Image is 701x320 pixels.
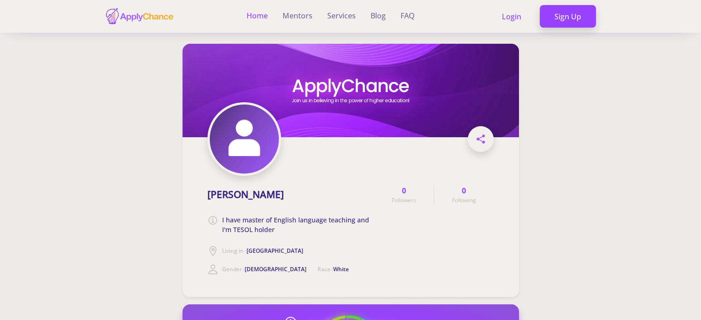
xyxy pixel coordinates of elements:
span: 0 [462,185,466,196]
a: 0Following [434,185,493,204]
span: [DEMOGRAPHIC_DATA] [245,265,306,273]
span: Race : [318,265,349,273]
img: Mandana Jovaricover image [183,44,519,137]
h1: [PERSON_NAME] [207,189,284,200]
span: Living in : [222,247,303,255]
a: Login [487,5,536,28]
img: applychance logo [105,7,174,25]
span: Followers [392,196,416,204]
span: White [333,265,349,273]
img: Mandana Jovariavatar [210,105,279,174]
span: I have master of English language teaching and I'm TESOL holder [222,215,374,234]
span: Gender : [222,265,306,273]
span: Following [452,196,476,204]
span: [GEOGRAPHIC_DATA] [247,247,303,255]
span: 0 [402,185,406,196]
a: Sign Up [540,5,596,28]
a: 0Followers [374,185,434,204]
